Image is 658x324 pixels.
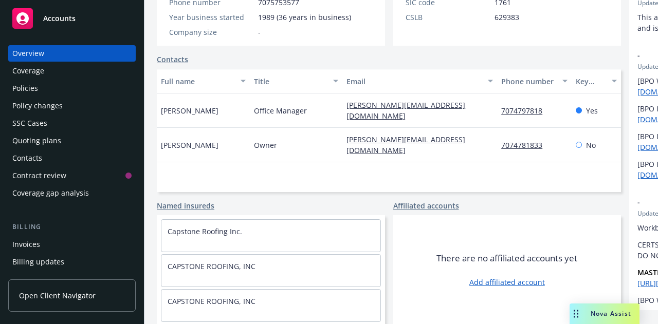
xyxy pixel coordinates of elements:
[501,106,551,116] a: 7074797818
[12,80,38,97] div: Policies
[254,105,307,116] span: Office Manager
[8,4,136,33] a: Accounts
[8,150,136,166] a: Contacts
[591,309,631,318] span: Nova Assist
[497,69,571,93] button: Phone number
[8,98,136,114] a: Policy changes
[8,80,136,97] a: Policies
[8,132,136,149] a: Quoting plans
[501,76,556,87] div: Phone number
[12,63,44,79] div: Coverage
[169,12,254,23] div: Year business started
[12,132,61,149] div: Quoting plans
[19,290,96,301] span: Open Client Navigator
[8,115,136,131] a: SSC Cases
[169,27,254,37] div: Company size
[346,100,465,121] a: [PERSON_NAME][EMAIL_ADDRESS][DOMAIN_NAME]
[342,69,497,93] button: Email
[168,261,255,271] a: CAPSTONE ROOFING, INC
[8,185,136,201] a: Coverage gap analysis
[254,140,277,150] span: Owner
[12,167,66,184] div: Contract review
[161,140,218,150] span: [PERSON_NAME]
[586,140,596,150] span: No
[157,200,214,211] a: Named insureds
[12,115,47,131] div: SSC Cases
[12,236,40,253] div: Invoices
[161,105,218,116] span: [PERSON_NAME]
[157,54,188,65] a: Contacts
[406,12,490,23] div: CSLB
[346,76,482,87] div: Email
[161,76,234,87] div: Full name
[586,105,598,116] span: Yes
[436,252,577,264] span: There are no affiliated accounts yet
[250,69,343,93] button: Title
[12,185,89,201] div: Coverage gap analysis
[254,76,327,87] div: Title
[8,222,136,232] div: Billing
[8,45,136,62] a: Overview
[12,98,63,114] div: Policy changes
[8,63,136,79] a: Coverage
[570,303,639,324] button: Nova Assist
[43,14,76,23] span: Accounts
[168,226,242,236] a: Capstone Roofing Inc.
[258,12,351,23] span: 1989 (36 years in business)
[495,12,519,23] span: 629383
[8,254,136,270] a: Billing updates
[346,135,465,155] a: [PERSON_NAME][EMAIL_ADDRESS][DOMAIN_NAME]
[168,296,255,306] a: CAPSTONE ROOFING, INC
[12,150,42,166] div: Contacts
[570,303,582,324] div: Drag to move
[469,277,545,288] a: Add affiliated account
[501,140,551,150] a: 7074781833
[393,200,459,211] a: Affiliated accounts
[12,254,64,270] div: Billing updates
[8,236,136,253] a: Invoices
[12,45,44,62] div: Overview
[8,167,136,184] a: Contract review
[258,27,261,37] span: -
[576,76,606,87] div: Key contact
[157,69,250,93] button: Full name
[572,69,621,93] button: Key contact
